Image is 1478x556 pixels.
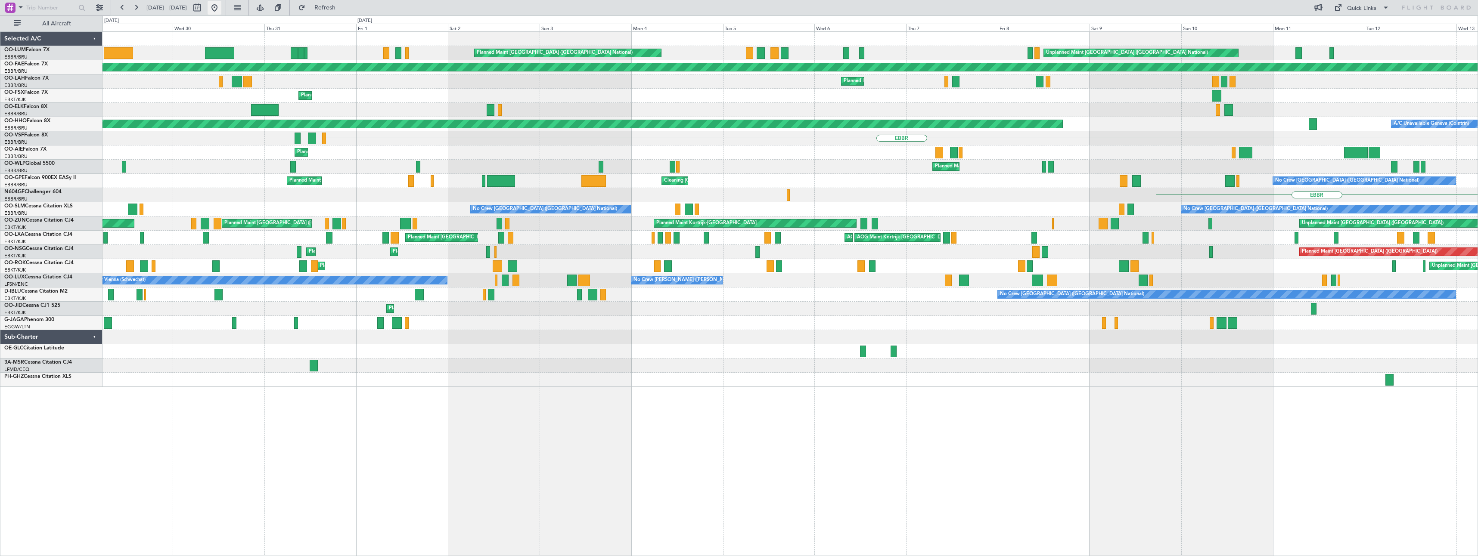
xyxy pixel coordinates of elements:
[4,68,28,74] a: EBBR/BRU
[4,374,71,379] a: PH-GHZCessna Citation XLS
[4,295,26,302] a: EBKT/KJK
[264,24,356,31] div: Thu 31
[4,360,72,365] a: 3A-MSRCessna Citation CJ4
[4,232,25,237] span: OO-LXA
[4,246,74,251] a: OO-NSGCessna Citation CJ4
[4,62,24,67] span: OO-FAE
[4,253,26,259] a: EBKT/KJK
[4,281,28,287] a: LFSN/ENC
[4,153,28,160] a: EBBR/BRU
[389,302,489,315] div: Planned Maint Kortrijk-[GEOGRAPHIC_DATA]
[4,346,64,351] a: OE-GLCCitation Latitude
[4,275,72,280] a: OO-LUXCessna Citation CJ4
[4,47,50,53] a: OO-LUMFalcon 7X
[1365,24,1456,31] div: Tue 12
[633,274,737,287] div: No Crew [PERSON_NAME] ([PERSON_NAME])
[844,75,1000,88] div: Planned Maint [GEOGRAPHIC_DATA] ([GEOGRAPHIC_DATA] National)
[935,160,997,173] div: Planned Maint Milan (Linate)
[4,260,26,266] span: OO-ROK
[146,4,187,12] span: [DATE] - [DATE]
[4,90,48,95] a: OO-FSXFalcon 7X
[320,259,420,272] div: Planned Maint Kortrijk-[GEOGRAPHIC_DATA]
[393,245,493,258] div: Planned Maint Kortrijk-[GEOGRAPHIC_DATA]
[22,21,91,27] span: All Aircraft
[1394,117,1469,130] div: A/C Unavailable Geneva (Cointrin)
[4,161,25,166] span: OO-WLP
[4,161,55,166] a: OO-WLPGlobal 5500
[4,76,25,81] span: OO-LAH
[1000,288,1144,301] div: No Crew [GEOGRAPHIC_DATA] ([GEOGRAPHIC_DATA] National)
[9,17,93,31] button: All Aircraft
[4,175,25,180] span: OO-GPE
[4,104,24,109] span: OO-ELK
[4,232,72,237] a: OO-LXACessna Citation CJ4
[1090,24,1181,31] div: Sat 9
[1273,24,1365,31] div: Mon 11
[4,196,28,202] a: EBBR/BRU
[81,24,173,31] div: Tue 29
[4,224,26,231] a: EBKT/KJK
[4,90,24,95] span: OO-FSX
[847,231,941,244] div: AOG Maint Kortrijk-[GEOGRAPHIC_DATA]
[4,118,50,124] a: OO-HHOFalcon 8X
[408,231,564,244] div: Planned Maint [GEOGRAPHIC_DATA] ([GEOGRAPHIC_DATA] National)
[664,174,808,187] div: Cleaning [GEOGRAPHIC_DATA] ([GEOGRAPHIC_DATA] National)
[1347,4,1376,13] div: Quick Links
[540,24,631,31] div: Sun 3
[4,125,28,131] a: EBBR/BRU
[1183,203,1328,216] div: No Crew [GEOGRAPHIC_DATA] ([GEOGRAPHIC_DATA] National)
[289,174,445,187] div: Planned Maint [GEOGRAPHIC_DATA] ([GEOGRAPHIC_DATA] National)
[4,289,21,294] span: D-IBLU
[1275,174,1419,187] div: No Crew [GEOGRAPHIC_DATA] ([GEOGRAPHIC_DATA] National)
[4,210,28,216] a: EBBR/BRU
[4,96,26,103] a: EBKT/KJK
[656,217,757,230] div: Planned Maint Kortrijk-[GEOGRAPHIC_DATA]
[297,146,453,159] div: Planned Maint [GEOGRAPHIC_DATA] ([GEOGRAPHIC_DATA] National)
[4,218,74,223] a: OO-ZUNCessna Citation CJ4
[224,217,380,230] div: Planned Maint [GEOGRAPHIC_DATA] ([GEOGRAPHIC_DATA] National)
[4,346,23,351] span: OE-GLC
[4,175,76,180] a: OO-GPEFalcon 900EX EASy II
[448,24,540,31] div: Sat 2
[294,1,346,15] button: Refresh
[1330,1,1394,15] button: Quick Links
[4,82,28,89] a: EBBR/BRU
[356,24,448,31] div: Fri 1
[26,1,76,14] input: Trip Number
[4,167,28,174] a: EBBR/BRU
[4,238,26,245] a: EBKT/KJK
[4,303,60,308] a: OO-JIDCessna CJ1 525
[357,17,372,25] div: [DATE]
[473,203,617,216] div: No Crew [GEOGRAPHIC_DATA] ([GEOGRAPHIC_DATA] National)
[4,147,23,152] span: OO-AIE
[173,24,264,31] div: Wed 30
[4,76,49,81] a: OO-LAHFalcon 7X
[104,17,119,25] div: [DATE]
[1302,245,1438,258] div: Planned Maint [GEOGRAPHIC_DATA] ([GEOGRAPHIC_DATA])
[301,89,401,102] div: Planned Maint Kortrijk-[GEOGRAPHIC_DATA]
[857,231,951,244] div: AOG Maint Kortrijk-[GEOGRAPHIC_DATA]
[4,374,24,379] span: PH-GHZ
[4,133,48,138] a: OO-VSFFalcon 8X
[1046,46,1208,59] div: Unplanned Maint [GEOGRAPHIC_DATA] ([GEOGRAPHIC_DATA] National)
[4,147,47,152] a: OO-AIEFalcon 7X
[998,24,1090,31] div: Fri 8
[309,245,409,258] div: Planned Maint Kortrijk-[GEOGRAPHIC_DATA]
[4,260,74,266] a: OO-ROKCessna Citation CJ4
[4,218,26,223] span: OO-ZUN
[4,317,54,322] a: G-JAGAPhenom 300
[4,360,24,365] span: 3A-MSR
[4,62,48,67] a: OO-FAEFalcon 7X
[4,324,30,330] a: EGGW/LTN
[4,246,26,251] span: OO-NSG
[307,5,343,11] span: Refresh
[1302,217,1444,230] div: Unplanned Maint [GEOGRAPHIC_DATA] ([GEOGRAPHIC_DATA])
[477,46,633,59] div: Planned Maint [GEOGRAPHIC_DATA] ([GEOGRAPHIC_DATA] National)
[83,274,146,287] div: No Crew Vienna (Schwechat)
[4,139,28,145] a: EBBR/BRU
[4,267,26,273] a: EBKT/KJK
[4,309,26,316] a: EBKT/KJK
[906,24,998,31] div: Thu 7
[4,104,47,109] a: OO-ELKFalcon 8X
[4,182,28,188] a: EBBR/BRU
